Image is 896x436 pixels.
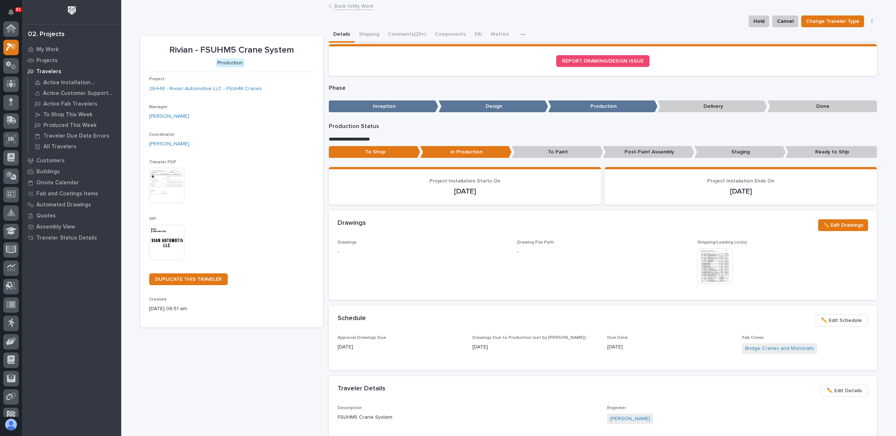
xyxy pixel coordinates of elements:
p: Active Fab Travelers [43,101,97,107]
span: REPORT DRAWING/DESIGN ISSUE [562,59,644,64]
div: Production [216,59,244,68]
a: 26448 - Rivian Automotive LLC - FSUHM Cranes [149,85,262,93]
p: - [338,248,508,256]
h2: Traveler Details [338,385,385,393]
p: Customers [36,157,65,164]
p: Staging [694,146,786,158]
p: Produced This Week [43,122,97,129]
span: Drawing File Path [517,240,554,245]
button: Change Traveler Type [801,15,864,27]
p: Active Installation Travelers [43,79,116,86]
p: Fab and Coatings Items [36,191,98,197]
p: - [517,248,519,256]
a: Travelers [22,66,121,77]
span: Engineer [607,406,626,410]
a: Bridge Cranes and Monorails [745,345,814,352]
a: To Shop This Week [28,109,121,120]
p: Projects [36,57,58,64]
p: [DATE] [472,343,598,351]
span: ✏️ Edit Drawings [823,221,863,230]
span: DUPLICATE THIS TRAVELER [155,277,222,282]
a: DUPLICATE THIS TRAVELER [149,273,228,285]
p: Travelers [36,68,61,75]
a: Traveler Due Date Errors [28,131,121,141]
a: [PERSON_NAME] [149,113,189,120]
a: Fab and Coatings Items [22,188,121,199]
p: To Shop [329,146,420,158]
p: Automated Drawings [36,202,91,208]
div: Notifications81 [9,9,19,21]
p: Design [439,100,548,113]
p: 81 [16,7,21,12]
a: Active Fab Travelers [28,99,121,109]
span: Cancel [777,17,794,26]
button: Shipping [355,27,384,43]
a: All Travelers [28,141,121,152]
a: Active Installation Travelers [28,77,121,88]
span: Description [338,406,362,410]
a: Assembly View [22,221,121,232]
button: Hold [749,15,769,27]
p: Rivian - FSUHM5 Crane System [149,45,314,56]
p: FSUHM5 Crane System [338,414,598,421]
span: Change Traveler Type [806,17,859,26]
div: 02. Projects [28,31,65,39]
a: [PERSON_NAME] [149,140,189,148]
a: Back toMy Work [334,1,373,10]
span: Drawings [338,240,357,245]
a: Active Customer Support Travelers [28,88,121,98]
p: In Production [420,146,512,158]
span: Approval Drawings Due [338,336,386,340]
span: ✏️ Edit Details [827,386,862,395]
span: Project [149,77,165,81]
p: To Shop This Week [43,111,93,118]
p: Active Customer Support Travelers [43,90,116,97]
button: FAI [470,27,486,43]
button: ✏️ Edit Schedule [815,315,868,326]
p: Inception [329,100,438,113]
a: Quotes [22,210,121,221]
a: Buildings [22,166,121,177]
span: Manager [149,105,168,109]
p: Assembly View [36,224,75,230]
img: Workspace Logo [65,4,79,17]
p: Production Status [329,123,877,130]
span: Hold [753,17,764,26]
button: ✏️ Edit Drawings [818,219,868,231]
p: My Work [36,46,59,53]
p: All Travelers [43,143,76,150]
p: [DATE] [338,343,464,351]
p: [DATE] [607,343,733,351]
h2: Drawings [338,219,366,227]
p: [DATE] [613,187,868,196]
p: Done [767,100,877,113]
span: Coordinator [149,132,174,137]
a: [PERSON_NAME] [610,415,650,423]
button: Comments (25+) [384,27,430,43]
p: Delivery [658,100,767,113]
span: ✏️ Edit Schedule [821,316,862,325]
p: Traveler Status Details [36,235,97,241]
a: REPORT DRAWING/DESIGN ISSUE [556,55,649,67]
span: Drawings Due to Production (set by [PERSON_NAME]) [472,336,586,340]
button: Notifications [3,4,19,20]
p: Production [548,100,658,113]
a: Produced This Week [28,120,121,130]
button: Cancel [772,15,798,27]
p: Post-Paint Assembly [603,146,694,158]
span: Project Installation Starts On [429,178,500,184]
p: [DATE] [338,187,592,196]
a: Traveler Status Details [22,232,121,243]
span: Due Date [607,336,628,340]
p: Traveler Due Date Errors [43,133,109,139]
p: Phase [329,85,877,92]
span: Project Installation Ends On [707,178,774,184]
a: Onsite Calendar [22,177,121,188]
button: Metrics [486,27,513,43]
span: Traveler PDF [149,160,176,164]
p: Ready to Ship [785,146,877,158]
span: Fab Crews [742,336,764,340]
a: Automated Drawings [22,199,121,210]
p: [DATE] 06:51 am [149,305,314,313]
a: Customers [22,155,121,166]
